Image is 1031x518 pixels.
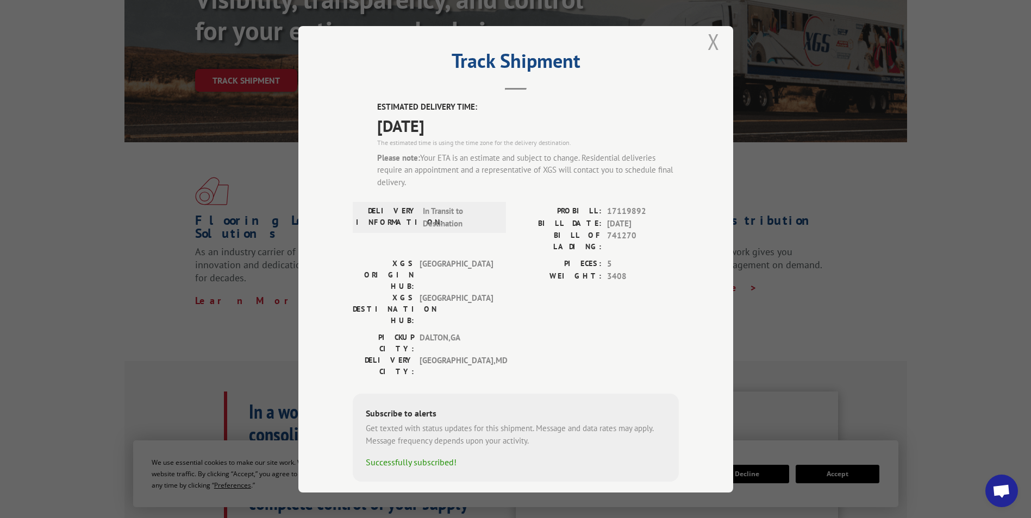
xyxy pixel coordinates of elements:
span: DALTON , GA [420,332,493,355]
label: PIECES: [516,258,602,270]
label: XGS DESTINATION HUB: [353,292,414,326]
div: Subscribe to alerts [366,407,666,422]
div: The estimated time is using the time zone for the delivery destination. [377,137,679,147]
span: 5 [607,258,679,270]
span: 741270 [607,230,679,252]
span: [DATE] [377,113,679,137]
label: XGS ORIGIN HUB: [353,258,414,292]
label: WEIGHT: [516,270,602,282]
span: In Transit to Destination [423,205,496,230]
label: PICKUP CITY: [353,332,414,355]
label: BILL OF LADING: [516,230,602,252]
span: 17119892 [607,205,679,218]
h2: Track Shipment [353,53,679,74]
button: Close modal [708,27,720,56]
div: Successfully subscribed! [366,456,666,469]
label: DELIVERY CITY: [353,355,414,377]
span: [GEOGRAPHIC_DATA] [420,292,493,326]
label: ESTIMATED DELIVERY TIME: [377,101,679,113]
label: DELIVERY INFORMATION: [356,205,417,230]
span: [GEOGRAPHIC_DATA] , MD [420,355,493,377]
label: BILL DATE: [516,217,602,230]
span: 3408 [607,270,679,282]
div: Your ETA is an estimate and subject to change. Residential deliveries require an appointment and ... [377,151,679,188]
span: [DATE] [607,217,679,230]
label: PROBILL: [516,205,602,218]
div: Get texted with status updates for this shipment. Message and data rates may apply. Message frequ... [366,422,666,447]
span: [GEOGRAPHIC_DATA] [420,258,493,292]
strong: Please note: [377,152,420,162]
div: Open chat [985,475,1018,507]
